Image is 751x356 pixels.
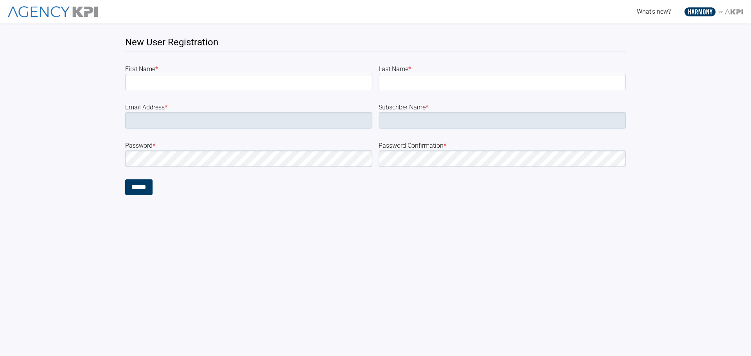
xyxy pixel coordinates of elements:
[165,104,167,111] abbr: required
[125,36,626,52] h1: New User Registration
[408,65,411,73] abbr: required
[379,64,626,74] label: last Name
[125,141,372,150] label: password
[125,103,372,112] label: email Address
[444,142,446,149] abbr: required
[8,6,98,18] img: AgencyKPI
[125,64,372,74] label: first Name
[379,141,626,150] label: password Confirmation
[153,142,155,149] abbr: required
[379,103,626,112] label: subscriber Name
[155,65,158,73] abbr: required
[426,104,428,111] abbr: required
[637,8,671,15] span: What's new?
